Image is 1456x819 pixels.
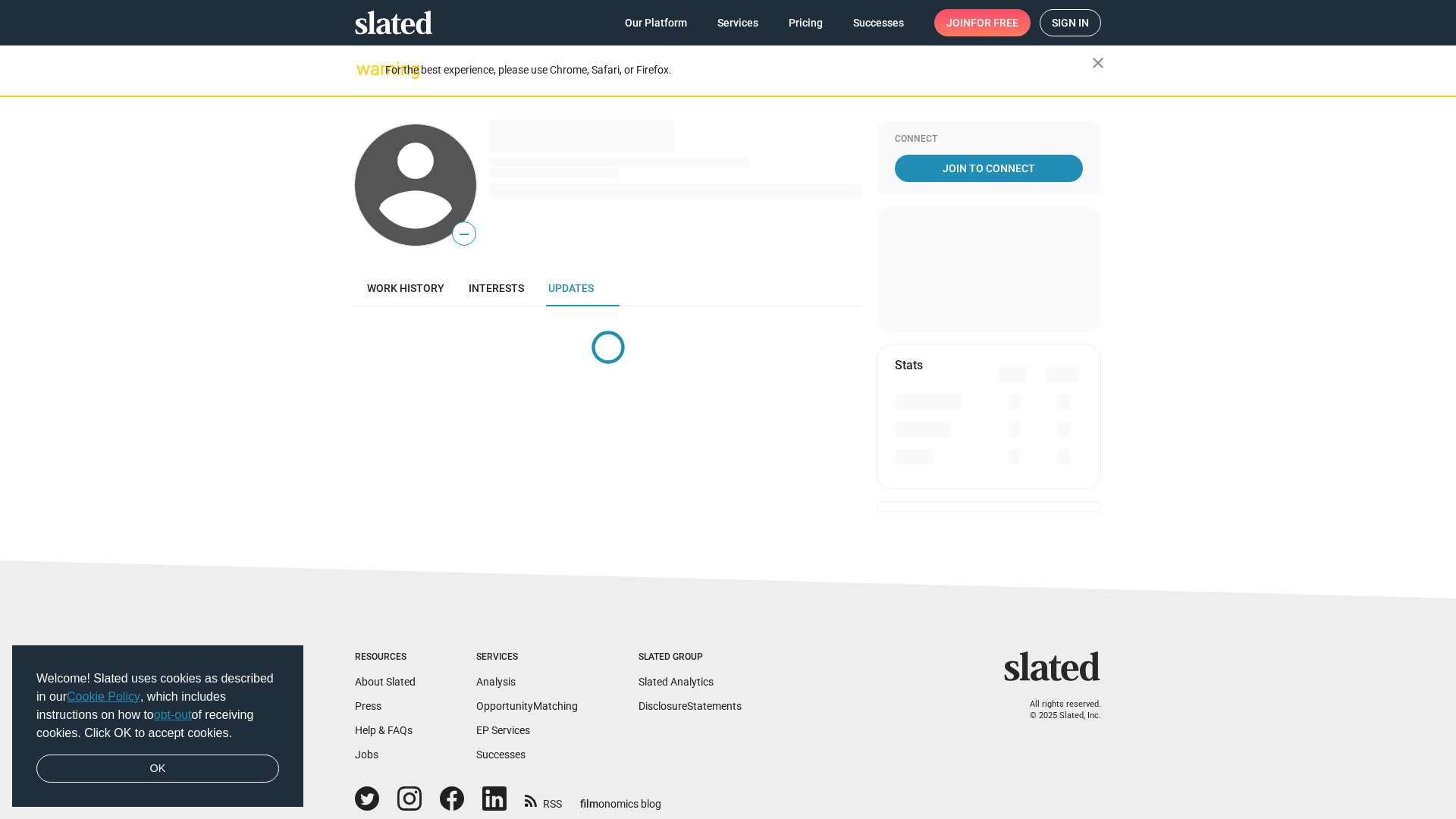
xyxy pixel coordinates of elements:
span: Our Platform [625,9,687,36]
a: DisclosureStatements [639,700,742,712]
span: Join [946,9,1018,36]
a: Sign in [1040,9,1101,36]
span: Successes [853,9,904,36]
span: Join To Connect [898,155,1080,182]
a: filmonomics blog [580,785,661,811]
a: Pricing [777,9,835,36]
span: for free [971,9,1018,36]
a: Join To Connect [895,155,1083,182]
a: Press [355,700,381,712]
a: EP Services [476,724,530,736]
span: Welcome! Slated uses cookies as described in our , which includes instructions on how to of recei... [36,670,279,742]
a: Updates [536,270,606,306]
a: Analysis [476,676,516,688]
span: Services [717,9,758,36]
a: Work history [355,270,457,306]
div: Resources [355,651,416,664]
a: Joinfor free [934,9,1031,36]
div: For the best experience, please use Chrome, Safari, or Firefox. [385,60,1092,80]
div: Slated Group [639,651,742,664]
div: Connect [895,133,1083,146]
span: Updates [548,282,594,294]
a: Slated Analytics [639,676,714,688]
span: Pricing [789,9,823,36]
mat-icon: close [1089,54,1107,72]
span: — [453,224,475,244]
span: film [580,798,598,810]
span: Interests [469,282,524,294]
a: Services [705,9,770,36]
a: Successes [841,9,916,36]
a: Our Platform [613,9,699,36]
mat-card-title: Stats [895,357,923,373]
a: Successes [476,748,526,761]
a: Help & FAQs [355,724,413,736]
a: dismiss cookie message [36,755,279,783]
a: RSS [525,788,562,811]
p: All rights reserved. © 2025 Slated, Inc. [1014,699,1101,721]
a: Interests [457,270,536,306]
a: Cookie Policy [67,690,140,703]
div: Services [476,651,578,664]
a: About Slated [355,676,416,688]
a: opt-out [154,708,192,721]
span: Sign in [1052,10,1089,36]
a: Jobs [355,748,378,761]
span: Work history [367,282,444,294]
div: cookieconsent [12,645,303,808]
a: OpportunityMatching [476,700,578,712]
mat-icon: warning [356,60,375,78]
